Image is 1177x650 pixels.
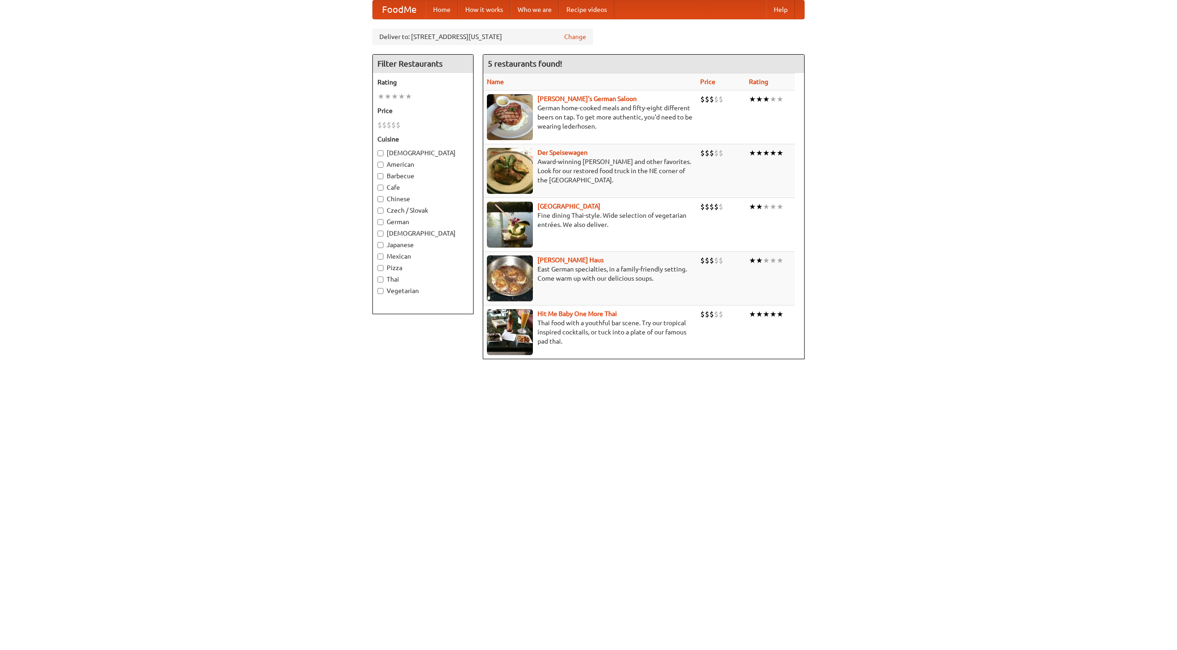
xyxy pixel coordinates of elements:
[458,0,510,19] a: How it works
[387,120,391,130] li: $
[763,309,770,319] li: ★
[377,171,469,181] label: Barbecue
[749,255,756,266] li: ★
[709,255,714,266] li: $
[382,120,387,130] li: $
[487,148,533,194] img: speisewagen.jpg
[770,255,777,266] li: ★
[384,91,391,102] li: ★
[377,240,469,249] label: Japanese
[391,120,396,130] li: $
[487,103,693,131] p: German home-cooked meals and fifty-eight different beers on tap. To get more authentic, you'd nee...
[377,252,469,261] label: Mexican
[714,202,719,212] li: $
[377,148,469,158] label: [DEMOGRAPHIC_DATA]
[700,202,705,212] li: $
[756,148,763,158] li: ★
[377,217,469,226] label: German
[770,94,777,104] li: ★
[377,277,383,283] input: Thai
[373,0,426,19] a: FoodMe
[377,208,383,214] input: Czech / Slovak
[770,148,777,158] li: ★
[770,202,777,212] li: ★
[510,0,559,19] a: Who we are
[377,150,383,156] input: [DEMOGRAPHIC_DATA]
[377,206,469,215] label: Czech / Slovak
[377,229,469,238] label: [DEMOGRAPHIC_DATA]
[377,288,383,294] input: Vegetarian
[564,32,586,41] a: Change
[763,255,770,266] li: ★
[487,211,693,229] p: Fine dining Thai-style. Wide selection of vegetarian entrées. We also deliver.
[487,265,693,283] p: East German specialties, in a family-friendly setting. Come warm up with our delicious soups.
[719,94,723,104] li: $
[377,185,383,191] input: Cafe
[719,309,723,319] li: $
[487,318,693,346] p: Thai food with a youthful bar scene. Try our tropical inspired cocktails, or tuck into a plate of...
[537,95,637,102] a: [PERSON_NAME]'s German Saloon
[749,94,756,104] li: ★
[749,148,756,158] li: ★
[391,91,398,102] li: ★
[537,310,617,317] a: Hit Me Baby One More Thai
[487,157,693,185] p: Award-winning [PERSON_NAME] and other favorites. Look for our restored food truck in the NE corne...
[763,94,770,104] li: ★
[756,255,763,266] li: ★
[398,91,405,102] li: ★
[487,94,533,140] img: esthers.jpg
[709,94,714,104] li: $
[377,219,383,225] input: German
[756,309,763,319] li: ★
[714,148,719,158] li: $
[537,256,604,264] a: [PERSON_NAME] Haus
[377,286,469,295] label: Vegetarian
[705,309,709,319] li: $
[777,309,783,319] li: ★
[705,202,709,212] li: $
[377,120,382,130] li: $
[487,78,504,85] a: Name
[709,309,714,319] li: $
[749,309,756,319] li: ★
[396,120,400,130] li: $
[700,148,705,158] li: $
[700,94,705,104] li: $
[700,255,705,266] li: $
[705,94,709,104] li: $
[719,202,723,212] li: $
[777,255,783,266] li: ★
[372,28,593,45] div: Deliver to: [STREET_ADDRESS][US_STATE]
[714,255,719,266] li: $
[537,149,588,156] b: Der Speisewagen
[719,148,723,158] li: $
[537,203,600,210] b: [GEOGRAPHIC_DATA]
[377,183,469,192] label: Cafe
[749,202,756,212] li: ★
[559,0,614,19] a: Recipe videos
[777,202,783,212] li: ★
[377,231,383,237] input: [DEMOGRAPHIC_DATA]
[377,106,469,115] h5: Price
[705,148,709,158] li: $
[763,148,770,158] li: ★
[777,94,783,104] li: ★
[709,148,714,158] li: $
[705,255,709,266] li: $
[487,255,533,301] img: kohlhaus.jpg
[426,0,458,19] a: Home
[377,254,383,260] input: Mexican
[377,160,469,169] label: American
[377,263,469,272] label: Pizza
[377,196,383,202] input: Chinese
[377,194,469,203] label: Chinese
[377,173,383,179] input: Barbecue
[770,309,777,319] li: ★
[487,309,533,355] img: babythai.jpg
[777,148,783,158] li: ★
[719,255,723,266] li: $
[749,78,768,85] a: Rating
